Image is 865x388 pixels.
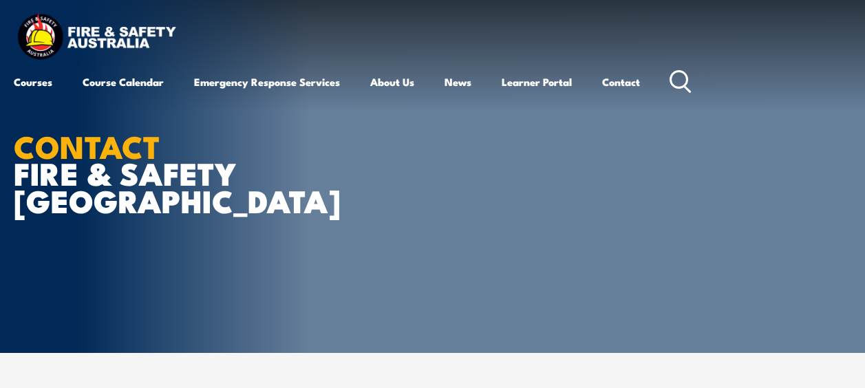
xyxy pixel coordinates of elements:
strong: CONTACT [14,122,160,169]
a: Courses [14,65,52,98]
h1: FIRE & SAFETY [GEOGRAPHIC_DATA] [14,132,354,213]
a: Learner Portal [502,65,572,98]
a: About Us [370,65,414,98]
a: Contact [602,65,640,98]
a: News [445,65,471,98]
a: Course Calendar [83,65,164,98]
a: Emergency Response Services [194,65,340,98]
